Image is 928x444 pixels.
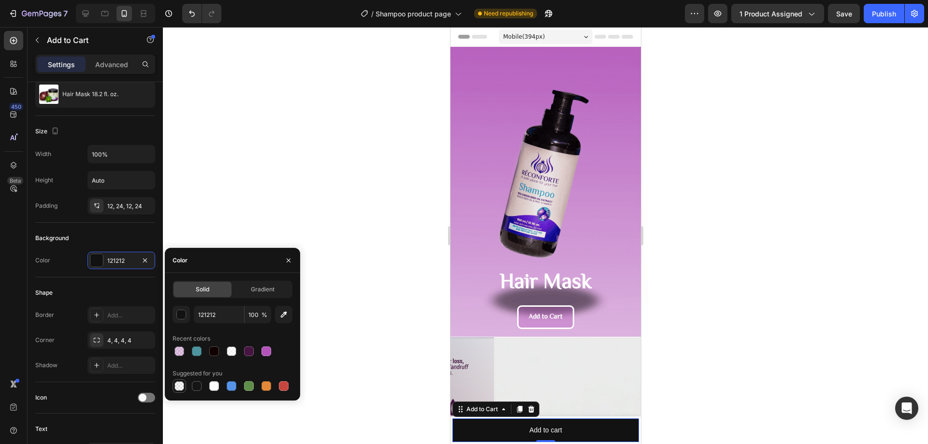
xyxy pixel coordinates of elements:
div: Width [35,150,51,158]
p: Advanced [95,59,128,70]
button: Save [828,4,860,23]
div: Size [35,125,61,138]
div: Corner [35,336,55,344]
span: Gradient [251,285,275,294]
p: Settings [48,59,75,70]
img: product feature img [39,85,58,104]
div: 450 [9,103,23,111]
div: Publish [872,9,896,19]
div: Open Intercom Messenger [895,397,918,420]
p: Hair Mask 18.2 fl. oz. [62,91,118,98]
span: / [371,9,374,19]
input: Eg: FFFFFF [194,306,244,323]
input: Auto [88,172,155,189]
div: Icon [35,393,47,402]
div: Undo/Redo [182,4,221,23]
span: Need republishing [484,9,533,18]
span: 1 product assigned [739,9,802,19]
button: Publish [864,4,904,23]
div: 121212 [107,257,135,265]
div: 4, 4, 4, 4 [107,336,153,345]
span: Solid [196,285,209,294]
div: Color [173,256,188,265]
div: Border [35,311,54,319]
iframe: Design area [450,27,641,444]
div: Suggested for you [173,369,222,378]
div: 12, 24, 12, 24 [107,202,153,211]
span: % [261,311,267,319]
p: 7 [63,8,68,19]
div: Height [35,176,53,185]
div: Text [35,425,47,433]
div: Background [35,234,69,243]
div: Beta [7,177,23,185]
div: Recent colors [173,334,210,343]
span: Shampoo product page [376,9,451,19]
div: Add... [107,361,153,370]
span: Save [836,10,852,18]
button: 1 product assigned [731,4,824,23]
div: Shape [35,288,53,297]
p: Add to Cart [47,34,129,46]
div: Padding [35,201,58,210]
div: Add... [107,311,153,320]
div: Shadow [35,361,58,370]
div: Color [35,256,50,265]
button: 7 [4,4,72,23]
input: Auto [88,145,155,163]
